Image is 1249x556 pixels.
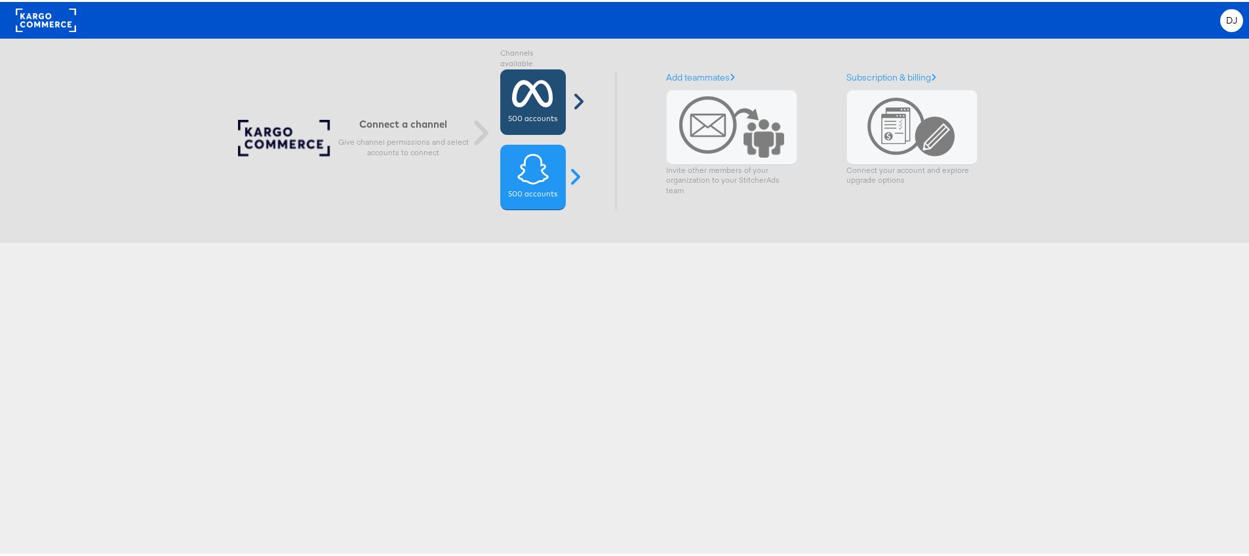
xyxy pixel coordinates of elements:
[846,163,978,184] p: Connect your account and explore upgrade options
[338,135,469,156] p: Give channel permissions and select accounts to connect
[508,187,557,198] label: 500 accounts
[500,46,566,67] label: Channels available
[1226,14,1238,23] span: DJ
[846,69,936,81] a: Subscription & billing
[508,112,557,122] label: 500 accounts
[338,116,469,128] h6: Connect a channel
[666,163,797,194] p: Invite other members of your organization to your StitcherAds team
[666,69,735,81] a: Add teammates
